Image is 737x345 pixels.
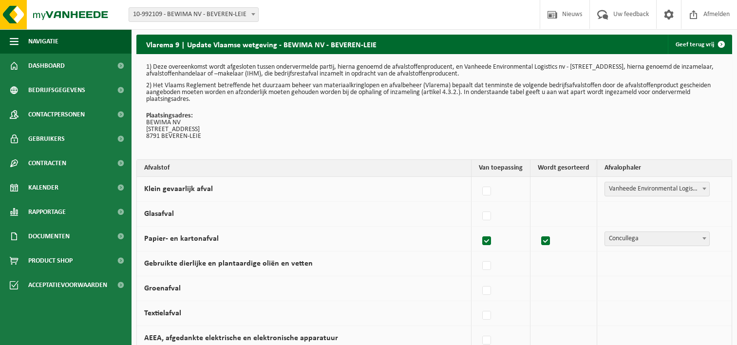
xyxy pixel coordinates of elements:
span: Kalender [28,175,58,200]
label: Glasafval [144,210,174,218]
strong: Plaatsingsadres: [146,112,193,119]
label: AEEA, afgedankte elektrische en elektronische apparatuur [144,334,338,342]
th: Afvalstof [137,160,472,177]
a: Geef terug vrij [668,35,731,54]
label: Gebruikte dierlijke en plantaardige oliën en vetten [144,260,313,268]
span: Documenten [28,224,70,249]
h2: Vlarema 9 | Update Vlaamse wetgeving - BEWIMA NV - BEVEREN-LEIE [136,35,386,54]
span: Vanheede Environmental Logistics [605,182,710,196]
th: Van toepassing [472,160,530,177]
label: Groenafval [144,285,181,292]
span: Navigatie [28,29,58,54]
span: Rapportage [28,200,66,224]
label: Klein gevaarlijk afval [144,185,213,193]
span: Bedrijfsgegevens [28,78,85,102]
span: Contactpersonen [28,102,85,127]
p: 2) Het Vlaams Reglement betreffende het duurzaam beheer van materiaalkringlopen en afvalbeheer (V... [146,82,722,103]
label: Textielafval [144,309,181,317]
span: Acceptatievoorwaarden [28,273,107,297]
th: Wordt gesorteerd [530,160,597,177]
span: Concullega [605,231,710,246]
span: Product Shop [28,249,73,273]
label: Papier- en kartonafval [144,235,219,243]
p: 1) Deze overeenkomst wordt afgesloten tussen ondervermelde partij, hierna genoemd de afvalstoffen... [146,64,722,77]
th: Afvalophaler [597,160,732,177]
span: 10-992109 - BEWIMA NV - BEVEREN-LEIE [129,7,259,22]
span: 10-992109 - BEWIMA NV - BEVEREN-LEIE [129,8,258,21]
span: Contracten [28,151,66,175]
span: Dashboard [28,54,65,78]
span: Concullega [605,232,709,246]
p: BEWIMA NV [STREET_ADDRESS] 8791 BEVEREN-LEIE [146,113,722,140]
span: Gebruikers [28,127,65,151]
span: Vanheede Environmental Logistics [605,182,709,196]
